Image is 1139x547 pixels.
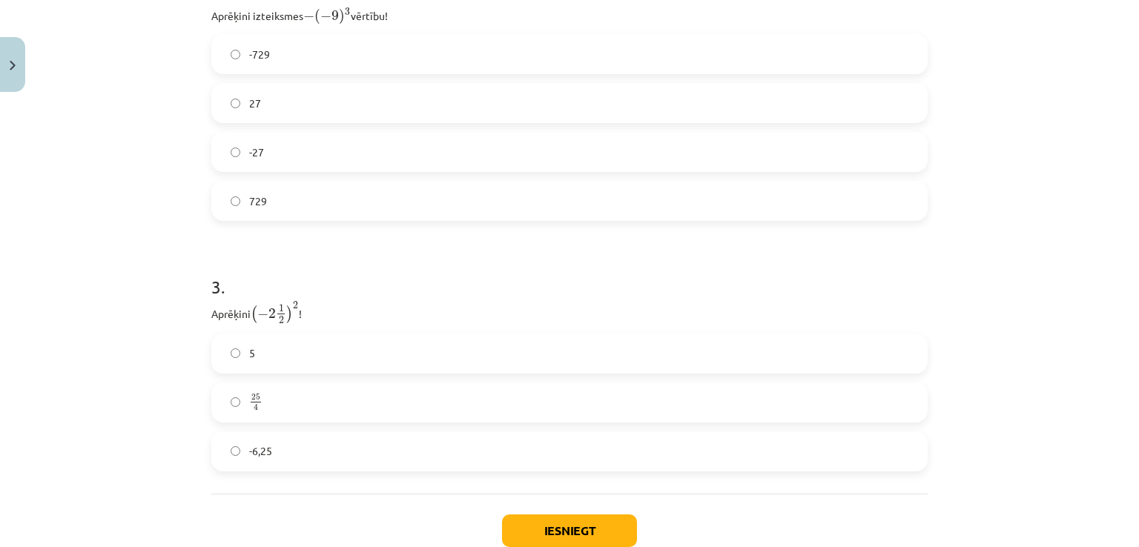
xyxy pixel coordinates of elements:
span: 1 [279,305,284,312]
span: 27 [249,96,261,111]
span: -6,25 [249,443,272,459]
input: 27 [231,99,240,108]
span: ) [339,9,345,24]
span: 2 [279,316,284,324]
span: 9 [331,10,339,21]
span: 4 [254,405,258,411]
span: ( [251,305,257,323]
span: 3 [345,8,350,16]
span: 729 [249,193,267,209]
span: -27 [249,145,264,160]
input: 729 [231,196,240,206]
button: Iesniegt [502,514,637,547]
input: -6,25 [231,446,240,456]
input: 5 [231,348,240,358]
span: − [257,309,268,319]
span: ) [286,305,293,323]
span: 2 [268,308,276,319]
p: Aprēķini ! [211,301,928,325]
span: ( [314,9,320,24]
h1: 3 . [211,251,928,296]
span: 5 [249,345,255,361]
span: 25 [251,394,260,400]
input: -729 [231,50,240,59]
span: -729 [249,47,270,62]
p: Aprēķini izteiksmes vērtību! [211,5,928,25]
img: icon-close-lesson-0947bae3869378f0d4975bcd49f059093ad1ed9edebbc8119c70593378902aed.svg [10,61,16,70]
span: 2 [293,302,298,309]
span: − [320,11,331,21]
span: − [303,11,314,21]
input: -27 [231,147,240,157]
